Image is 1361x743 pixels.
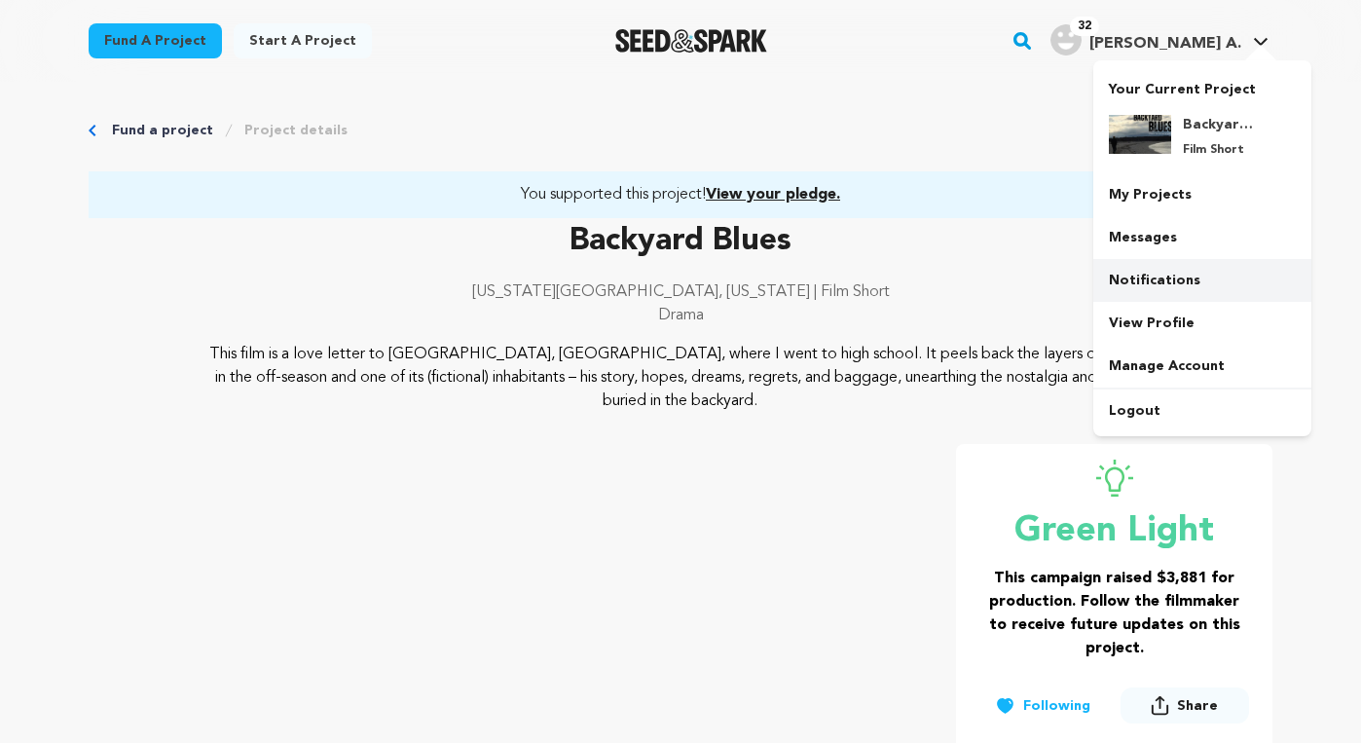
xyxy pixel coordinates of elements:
h3: This campaign raised $3,881 for production. Follow the filmmaker to receive future updates on thi... [979,567,1249,660]
a: Fund a project [89,23,222,58]
a: Riehle A.'s Profile [1047,20,1272,56]
span: 32 [1070,17,1099,36]
a: Notifications [1093,259,1311,302]
a: View Profile [1093,302,1311,345]
p: Green Light [979,512,1249,551]
div: Breadcrumb [89,121,1272,140]
span: Riehle A.'s Profile [1047,20,1272,61]
a: Logout [1093,390,1311,432]
p: This film is a love letter to [GEOGRAPHIC_DATA], [GEOGRAPHIC_DATA], where I went to high school. ... [207,343,1155,413]
h4: Backyard Blues [1183,115,1253,134]
a: Your Current Project Backyard Blues Film Short [1109,72,1296,173]
span: [PERSON_NAME] A. [1089,36,1241,52]
button: Following [979,688,1106,724]
p: Your Current Project [1109,72,1296,99]
button: Share [1121,687,1249,724]
a: You supported this project!View your pledge. [112,183,1249,206]
p: Film Short [1183,142,1253,158]
p: [US_STATE][GEOGRAPHIC_DATA], [US_STATE] | Film Short [89,280,1272,304]
a: Project details [244,121,348,140]
a: Messages [1093,216,1311,259]
span: Share [1177,696,1218,716]
img: user.png [1050,24,1082,56]
a: Fund a project [112,121,213,140]
a: My Projects [1093,173,1311,216]
img: Seed&Spark Logo Dark Mode [615,29,768,53]
p: Drama [89,304,1272,327]
span: View your pledge. [706,187,840,203]
span: Share [1121,687,1249,731]
p: Backyard Blues [89,218,1272,265]
img: a8bb9f389aeb1905.jpg [1109,115,1171,154]
a: Seed&Spark Homepage [615,29,768,53]
a: Manage Account [1093,345,1311,388]
a: Start a project [234,23,372,58]
div: Riehle A.'s Profile [1050,24,1241,56]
